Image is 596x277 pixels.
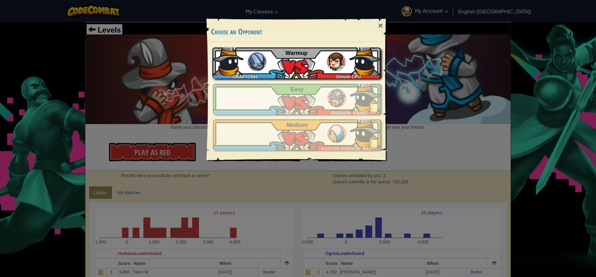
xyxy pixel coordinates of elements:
[285,50,307,56] span: Warmup
[212,44,243,75] img: bVOALgAAAAZJREFUAwC6xeJXyo7EAgAAAABJRU5ErkJggg==
[327,52,345,71] img: humans_ladder_tutorial.png
[291,86,304,92] span: Easy
[211,28,383,36] h3: Choose an Opponent
[232,74,257,79] span: GRAFTONH
[213,47,381,78] a: GRAFTONHSimple CPU
[331,110,367,115] span: [PERSON_NAME]
[213,84,381,115] a: [PERSON_NAME]
[336,74,361,79] span: Simple CPU
[213,119,381,150] a: EASTON [PERSON_NAME]
[287,122,308,128] span: Medium
[321,146,377,151] span: EASTON [PERSON_NAME]
[327,89,346,107] img: humans_ladder_easy.png
[248,52,266,71] img: ogres_ladder_tutorial.png
[327,124,346,143] img: humans_ladder_medium.png
[350,44,381,75] img: bVOALgAAAAZJREFUAwC6xeJXyo7EAgAAAABJRU5ErkJggg==
[350,81,381,112] img: bVOALgAAAAZJREFUAwC6xeJXyo7EAgAAAABJRU5ErkJggg==
[373,17,388,35] div: ×
[350,116,381,147] img: bVOALgAAAAZJREFUAwC6xeJXyo7EAgAAAABJRU5ErkJggg==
